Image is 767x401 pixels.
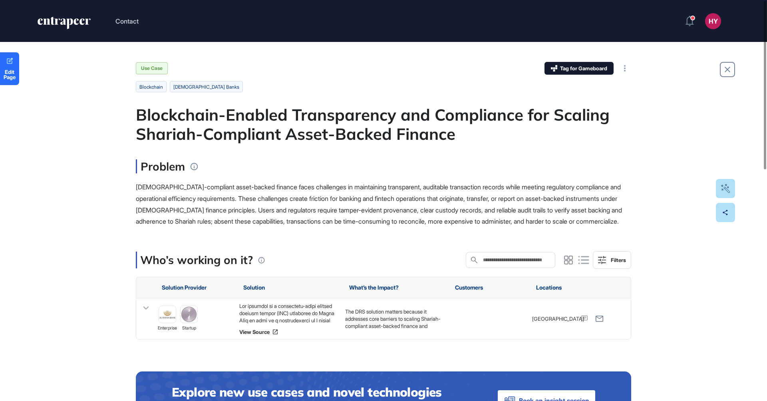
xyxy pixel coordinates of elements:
[239,302,337,324] div: Lor ipsumdol si a consectetu-adipi elitsed doeiusm tempor (INC) utlaboree do Magna Aliq en admi v...
[560,66,607,71] span: Tag for Gameboard
[349,284,399,291] span: What’s the Impact?
[162,284,207,291] span: Solution Provider
[532,315,584,322] span: [GEOGRAPHIC_DATA]
[593,251,631,269] button: Filters
[243,284,265,291] span: Solution
[136,62,168,74] div: Use Case
[115,16,139,26] button: Contact
[181,306,197,323] img: image
[345,308,443,337] p: The DRS solution matters because it addresses core barriers to scaling Shariah-compliant asset-ba...
[536,284,562,291] span: Locations
[136,81,167,92] li: blockchain
[158,325,177,332] span: enterprise
[140,252,253,268] p: Who’s working on it?
[705,13,721,29] button: HY
[180,306,198,323] a: image
[136,105,631,143] div: Blockchain-Enabled Transparency and Compliance for Scaling Shariah-Compliant Asset-Backed Finance
[37,17,91,32] a: entrapeer-logo
[455,284,483,291] span: Customers
[170,81,243,92] li: [DEMOGRAPHIC_DATA] banks
[136,183,622,225] span: [DEMOGRAPHIC_DATA]-compliant asset-backed finance faces challenges in maintaining transparent, au...
[136,159,185,173] h3: Problem
[239,329,337,335] a: View Source
[182,325,196,332] span: startup
[611,257,626,263] div: Filters
[159,306,176,323] img: image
